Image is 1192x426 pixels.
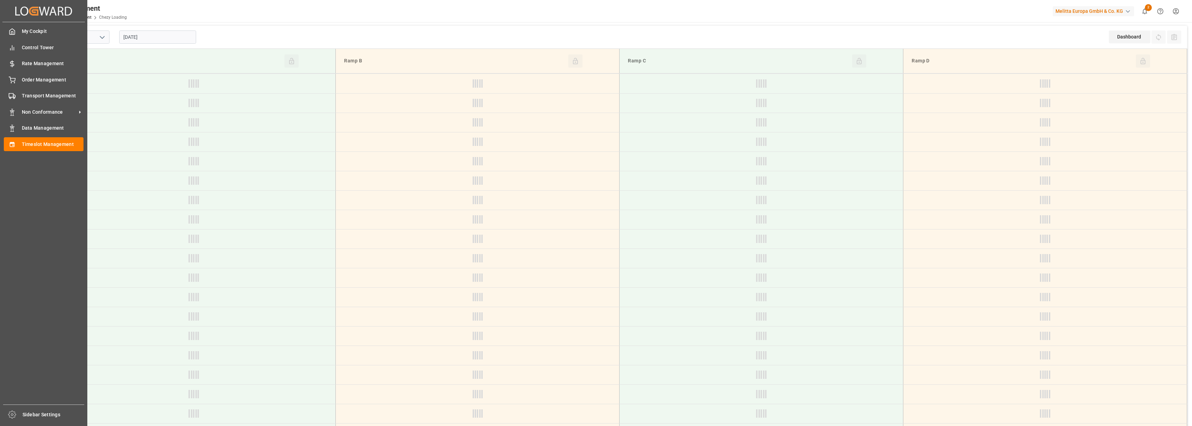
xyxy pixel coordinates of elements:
[1109,31,1150,43] div: Dashboard
[4,89,84,103] a: Transport Management
[625,54,852,68] div: Ramp C
[22,60,84,67] span: Rate Management
[22,124,84,132] span: Data Management
[1053,6,1134,16] div: Melitta Europa GmbH & Co. KG
[58,54,284,68] div: Ramp A
[1053,5,1137,18] button: Melitta Europa GmbH & Co. KG
[4,25,84,38] a: My Cockpit
[97,32,107,43] button: open menu
[22,44,84,51] span: Control Tower
[1152,3,1168,19] button: Help Center
[23,411,85,418] span: Sidebar Settings
[22,28,84,35] span: My Cockpit
[22,76,84,84] span: Order Management
[1137,3,1152,19] button: show 2 new notifications
[22,92,84,99] span: Transport Management
[119,31,196,44] input: DD-MM-YYYY
[4,73,84,86] a: Order Management
[22,141,84,148] span: Timeslot Management
[4,137,84,151] a: Timeslot Management
[341,54,568,68] div: Ramp B
[4,57,84,70] a: Rate Management
[4,41,84,54] a: Control Tower
[22,108,77,116] span: Non Conformance
[4,121,84,135] a: Data Management
[1145,4,1152,11] span: 2
[909,54,1136,68] div: Ramp D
